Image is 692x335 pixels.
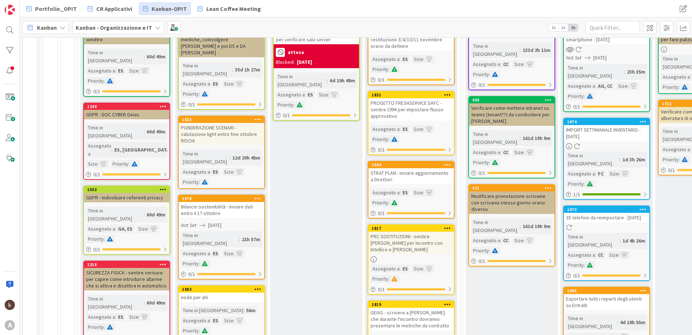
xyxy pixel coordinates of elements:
div: Assegnato a [566,251,595,259]
div: Size [512,236,524,244]
div: 0/1 [368,285,454,294]
span: : [328,91,329,99]
span: : [199,260,200,268]
div: Size [616,82,628,90]
div: Priority [371,199,388,207]
div: ES [116,67,125,75]
span: : [388,275,389,283]
span: 0 / 1 [188,101,195,108]
div: 0/1 [469,257,554,266]
div: Assegnato a [181,249,210,257]
div: 0/1 [564,102,649,111]
div: Size [222,249,233,257]
span: : [233,249,235,257]
span: Lean Coffee Meeting [206,4,261,13]
div: CC [501,148,510,156]
div: 133d 2h 11m [521,46,552,54]
span: 0 / 1 [573,272,580,280]
div: GDPR - DOC CYBER Geias [84,110,169,119]
div: 0/1 [368,209,454,218]
div: 0/1 [274,111,359,120]
div: Assegnato a [471,148,500,156]
span: : [115,313,116,321]
div: PRC SOSTITUZIONI - sentire [PERSON_NAME] per incontro con Intellico e [PERSON_NAME] [368,232,454,254]
div: GEIAS - scrivere a [PERSON_NAME] che durante l'incontro dovranno presentare le metriche da contratto [368,308,454,330]
img: Visit kanbanzone.com [5,5,15,15]
div: Time in [GEOGRAPHIC_DATA] [181,62,232,78]
a: CR Applicativi [83,2,136,15]
div: 0/1 [469,169,554,178]
span: 0 / 1 [378,210,385,217]
span: 0 / 1 [378,286,385,293]
div: 12d 20h 45m [231,154,262,162]
div: Size [412,55,423,63]
div: 60d 49m [145,53,167,61]
span: : [294,101,295,109]
div: Priority [471,247,489,255]
div: Priority [371,275,388,283]
div: 60d 49m [145,211,167,219]
div: CC [501,60,510,68]
div: 1878Bilancio sostenibilità - inviare dati entro il 17 ottobre [179,195,264,218]
div: Size [86,160,97,168]
div: Assegnato a [181,168,210,176]
div: 1318 [84,261,169,268]
div: Time in [GEOGRAPHIC_DATA] [471,42,520,58]
div: 1831 [368,92,454,98]
div: Assegnato a [86,67,115,75]
div: Priority [471,158,489,166]
span: : [595,251,596,259]
div: Time in [GEOGRAPHIC_DATA] [566,152,620,167]
div: ES [401,189,410,197]
div: Time in [GEOGRAPHIC_DATA] [86,49,144,65]
div: Priority [181,90,199,98]
span: : [584,261,585,269]
div: 1831 [372,92,454,98]
div: 0/1 [368,75,454,84]
div: 1823 [179,116,264,123]
div: Priority [111,160,128,168]
div: CC [596,251,605,259]
div: Assegnato a [86,142,111,158]
span: : [500,148,501,156]
div: 1844STRAT PLAN - inviare aggiornamento a Direttori [368,162,454,184]
div: 1318 [87,262,169,267]
span: : [233,80,235,88]
span: : [690,73,691,81]
span: : [210,168,211,176]
span: : [210,80,211,88]
span: : [144,128,145,136]
div: PONDERAZIONE SCENARI - valutazione light entro fine ottobre RISCHI [179,123,264,145]
span: : [327,76,328,84]
div: 21h 57m [240,235,262,243]
div: Priority [276,101,294,109]
span: : [210,249,211,257]
div: Assegnato a [661,73,690,81]
span: : [690,145,691,153]
div: Assegnato a [371,125,400,133]
span: : [423,189,424,197]
div: [DATE] [297,58,312,66]
div: Assegnato a [86,225,115,233]
div: ES [401,55,410,63]
span: 0 / 1 [378,76,385,84]
div: 1883 [182,287,264,292]
div: ES [211,80,220,88]
div: 993 [472,98,554,103]
div: 161d 19h 9m [521,222,552,230]
img: kh [5,300,15,310]
span: : [148,225,149,233]
i: Not Set [566,54,582,61]
div: 1865Esportare tutti i reparti degli utenti su EntraID [564,288,649,310]
span: : [520,134,521,142]
span: : [619,251,620,259]
div: Assegnato a [566,170,595,178]
span: 2x [558,24,568,31]
div: 1817 [368,225,454,232]
span: : [243,306,244,314]
div: 1817PRC SOSTITUZIONI - sentire [PERSON_NAME] per incontro con Intellico e [PERSON_NAME] [368,225,454,254]
span: 0 / 1 [478,81,485,89]
span: 1 / 1 [573,191,580,198]
div: Size [412,265,423,273]
div: 0/1 [179,270,264,279]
